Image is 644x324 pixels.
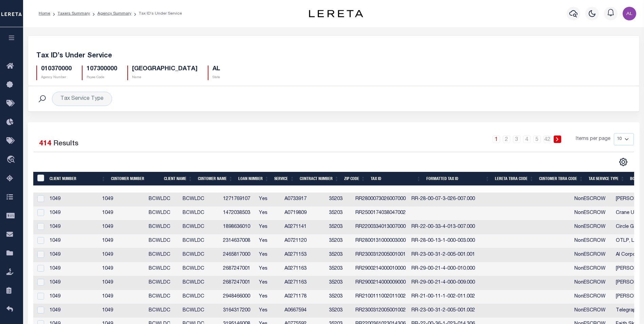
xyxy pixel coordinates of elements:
[409,276,478,290] td: RR-29-00-21-4-000-009.000
[236,172,272,186] th: Loan Number: activate to sort column ascending
[282,290,326,304] td: A0271178
[572,248,613,262] td: NonESCROW
[47,172,108,186] th: Client Number: activate to sort column ascending
[572,262,613,276] td: NonESCROW
[409,304,478,318] td: RR-23-00-31-2-005-001.002
[180,262,220,276] td: BCWLDC
[409,193,478,206] td: RR-28-00-07-3-026-007.000
[180,304,220,318] td: BCWLDC
[132,75,198,80] p: Name
[47,290,99,304] td: 1049
[544,136,551,143] a: 42
[256,290,282,304] td: Yes
[220,206,256,220] td: 1472038503
[220,276,256,290] td: 2687247001
[53,139,78,149] label: Results
[146,206,180,220] td: BCWLDC
[353,206,409,220] td: RR2500174038047002
[108,172,161,186] th: Customer Number
[513,136,520,143] a: 3
[52,92,112,106] div: Tax Service Type
[47,193,99,206] td: 1049
[180,276,220,290] td: BCWLDC
[180,290,220,304] td: BCWLDC
[353,234,409,248] td: RR2800131000003000
[58,12,90,16] a: Taxers Summary
[146,262,180,276] td: BCWLDC
[282,220,326,234] td: A0271141
[99,262,146,276] td: 1049
[87,75,117,80] p: Payee Code
[220,290,256,304] td: 2948466000
[180,220,220,234] td: BCWLDC
[213,66,220,73] h5: AL
[99,276,146,290] td: 1049
[180,206,220,220] td: BCWLDC
[47,248,99,262] td: 1049
[572,276,613,290] td: NonESCROW
[47,206,99,220] td: 1049
[326,220,353,234] td: 35203
[282,262,326,276] td: A0271163
[146,276,180,290] td: BCWLDC
[39,12,50,16] a: Home
[424,172,492,186] th: Formatted Tax ID: activate to sort column ascending
[99,304,146,318] td: 1049
[256,262,282,276] td: Yes
[99,248,146,262] td: 1049
[180,193,220,206] td: BCWLDC
[146,193,180,206] td: BCWLDC
[256,248,282,262] td: Yes
[309,10,363,17] img: logo-dark.svg
[256,304,282,318] td: Yes
[41,75,72,80] p: Agency Number
[282,304,326,318] td: A0667594
[99,206,146,220] td: 1049
[572,234,613,248] td: NonESCROW
[47,276,99,290] td: 1049
[326,248,353,262] td: 35203
[146,304,180,318] td: BCWLDC
[409,220,478,234] td: RR-22-00-33-4-013-007.000
[572,193,613,206] td: NonESCROW
[409,262,478,276] td: RR-29-00-21-4-000-010.000
[326,262,353,276] td: 35203
[282,234,326,248] td: A0721120
[33,172,47,186] th: &nbsp;
[6,156,17,164] i: travel_explore
[161,172,195,186] th: Client Name: activate to sort column ascending
[353,220,409,234] td: RR2200334013007000
[353,193,409,206] td: RR2800073026007000
[146,220,180,234] td: BCWLDC
[256,220,282,234] td: Yes
[99,234,146,248] td: 1049
[146,248,180,262] td: BCWLDC
[533,136,541,143] a: 5
[146,234,180,248] td: BCWLDC
[353,248,409,262] td: RR2300312005001001
[99,220,146,234] td: 1049
[47,304,99,318] td: 1049
[47,220,99,234] td: 1049
[326,276,353,290] td: 35203
[99,193,146,206] td: 1049
[47,234,99,248] td: 1049
[256,193,282,206] td: Yes
[41,66,72,73] h5: 010370000
[586,172,627,186] th: Tax Service Type: activate to sort column ascending
[213,75,220,80] p: State
[47,262,99,276] td: 1049
[353,290,409,304] td: RR2100111002011002
[220,220,256,234] td: 1898636010
[131,11,182,17] li: Tax ID’s Under Service
[326,304,353,318] td: 35203
[326,193,353,206] td: 35203
[353,304,409,318] td: RR2300312005001002
[220,248,256,262] td: 2465817000
[99,290,146,304] td: 1049
[180,234,220,248] td: BCWLDC
[326,206,353,220] td: 35203
[297,172,342,186] th: Contract Number: activate to sort column ascending
[97,12,131,16] a: Agency Summary
[256,276,282,290] td: Yes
